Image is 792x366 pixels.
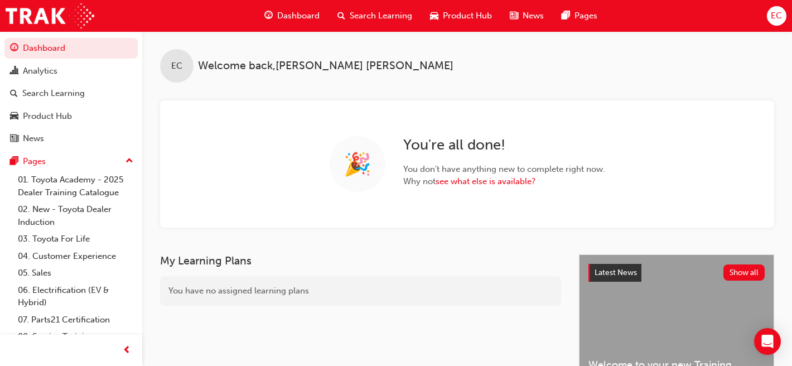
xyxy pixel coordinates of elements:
[443,9,492,22] span: Product Hub
[771,9,782,22] span: EC
[13,171,138,201] a: 01. Toyota Academy - 2025 Dealer Training Catalogue
[553,4,606,27] a: pages-iconPages
[255,4,329,27] a: guage-iconDashboard
[125,154,133,168] span: up-icon
[4,128,138,149] a: News
[562,9,570,23] span: pages-icon
[13,264,138,282] a: 05. Sales
[403,175,605,188] span: Why not
[4,38,138,59] a: Dashboard
[329,4,421,27] a: search-iconSearch Learning
[430,9,438,23] span: car-icon
[13,230,138,248] a: 03. Toyota For Life
[123,344,131,358] span: prev-icon
[421,4,501,27] a: car-iconProduct Hub
[10,66,18,76] span: chart-icon
[4,151,138,172] button: Pages
[160,254,561,267] h3: My Learning Plans
[10,134,18,144] span: news-icon
[13,282,138,311] a: 06. Electrification (EV & Hybrid)
[501,4,553,27] a: news-iconNews
[10,44,18,54] span: guage-icon
[344,158,371,171] span: 🎉
[510,9,518,23] span: news-icon
[13,311,138,329] a: 07. Parts21 Certification
[4,36,138,151] button: DashboardAnalyticsSearch LearningProduct HubNews
[403,163,605,176] span: You don ' t have anything new to complete right now.
[523,9,544,22] span: News
[23,110,72,123] div: Product Hub
[767,6,786,26] button: EC
[6,3,94,28] img: Trak
[13,201,138,230] a: 02. New - Toyota Dealer Induction
[4,106,138,127] a: Product Hub
[22,87,85,100] div: Search Learning
[23,132,44,145] div: News
[23,155,46,168] div: Pages
[4,83,138,104] a: Search Learning
[277,9,320,22] span: Dashboard
[13,328,138,345] a: 08. Service Training
[337,9,345,23] span: search-icon
[10,112,18,122] span: car-icon
[264,9,273,23] span: guage-icon
[10,89,18,99] span: search-icon
[23,65,57,78] div: Analytics
[198,60,453,73] span: Welcome back , [PERSON_NAME] [PERSON_NAME]
[10,157,18,167] span: pages-icon
[595,268,637,277] span: Latest News
[574,9,597,22] span: Pages
[4,61,138,81] a: Analytics
[13,248,138,265] a: 04. Customer Experience
[754,328,781,355] div: Open Intercom Messenger
[436,176,535,186] a: see what else is available?
[403,136,605,154] h2: You ' re all done!
[171,60,182,73] span: EC
[350,9,412,22] span: Search Learning
[160,276,561,306] div: You have no assigned learning plans
[588,264,765,282] a: Latest NewsShow all
[723,264,765,281] button: Show all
